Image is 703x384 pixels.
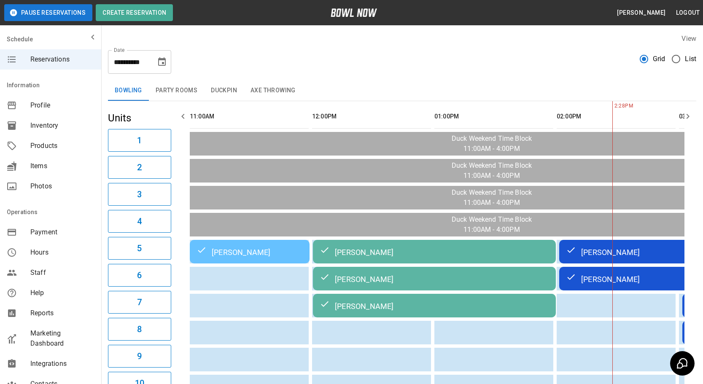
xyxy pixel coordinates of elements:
button: 9 [108,345,171,368]
span: Hours [30,247,94,258]
button: Bowling [108,81,149,101]
button: 8 [108,318,171,341]
h6: 5 [137,242,142,255]
button: Axe Throwing [244,81,302,101]
span: Profile [30,100,94,110]
button: Party Rooms [149,81,204,101]
span: Help [30,288,94,298]
button: 2 [108,156,171,179]
button: Choose date, selected date is Sep 13, 2025 [154,54,170,70]
button: 4 [108,210,171,233]
button: Create Reservation [96,4,173,21]
h5: Units [108,111,171,125]
div: inventory tabs [108,81,696,101]
span: List [685,54,696,64]
span: Grid [653,54,665,64]
div: [PERSON_NAME] [320,301,549,311]
span: Products [30,141,94,151]
span: Payment [30,227,94,237]
h6: 1 [137,134,142,147]
h6: 3 [137,188,142,201]
span: Reservations [30,54,94,64]
button: 3 [108,183,171,206]
button: Duckpin [204,81,244,101]
span: 2:28PM [612,102,614,110]
h6: 9 [137,349,142,363]
span: Integrations [30,359,94,369]
span: Marketing Dashboard [30,328,94,349]
label: View [681,35,696,43]
span: Photos [30,181,94,191]
button: 5 [108,237,171,260]
h6: 7 [137,295,142,309]
span: Staff [30,268,94,278]
th: 11:00AM [190,105,309,129]
span: Items [30,161,94,171]
div: [PERSON_NAME] [320,247,549,257]
h6: 4 [137,215,142,228]
h6: 8 [137,322,142,336]
span: Inventory [30,121,94,131]
button: 1 [108,129,171,152]
th: 12:00PM [312,105,431,129]
span: Reports [30,308,94,318]
button: Pause Reservations [4,4,92,21]
button: [PERSON_NAME] [614,5,669,21]
h6: 2 [137,161,142,174]
div: [PERSON_NAME] [320,274,549,284]
button: Logout [673,5,703,21]
button: 6 [108,264,171,287]
div: [PERSON_NAME] [197,247,303,257]
img: logo [331,8,377,17]
button: 7 [108,291,171,314]
th: 01:00PM [434,105,553,129]
h6: 6 [137,269,142,282]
